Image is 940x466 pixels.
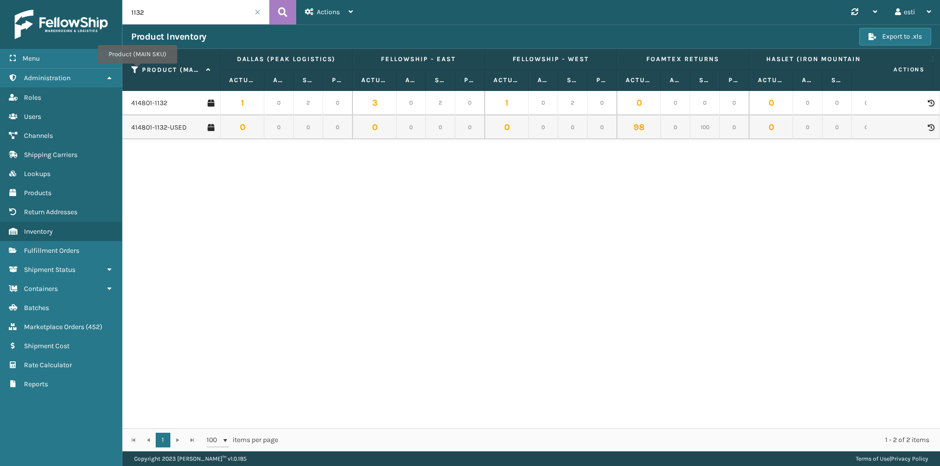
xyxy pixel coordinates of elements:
[758,55,872,64] label: Haslet (Iron Mountain)
[863,62,931,78] span: Actions
[822,115,852,140] td: 0
[131,123,187,133] a: 414801-1132-USED
[24,342,70,350] span: Shipment Cost
[24,208,77,216] span: Return Addresses
[229,55,343,64] label: Dallas (Peak Logistics)
[24,266,75,274] span: Shipment Status
[529,91,558,115] td: 0
[220,115,264,140] td: 0
[264,115,294,140] td: 0
[690,115,720,140] td: 100
[749,115,793,140] td: 0
[728,76,740,85] label: Pending
[294,115,323,140] td: 0
[455,91,485,115] td: 0
[24,227,53,236] span: Inventory
[24,361,72,369] span: Rate Calculator
[405,76,417,85] label: Available
[24,112,41,121] span: Users
[361,76,387,85] label: Actual Quantity
[670,76,681,85] label: Available
[23,54,40,63] span: Menu
[852,115,881,140] td: 0
[699,76,710,85] label: Safety
[207,433,278,447] span: items per page
[749,91,793,115] td: 0
[294,91,323,115] td: 2
[793,91,822,115] td: 0
[273,76,284,85] label: Available
[24,246,79,255] span: Fulfillment Orders
[397,91,426,115] td: 0
[626,76,652,85] label: Actual Quantity
[485,115,529,140] td: 0
[24,304,49,312] span: Batches
[793,115,822,140] td: 0
[464,76,475,85] label: Pending
[131,98,167,108] a: 414801-1132
[690,91,720,115] td: 0
[24,189,51,197] span: Products
[426,115,455,140] td: 0
[661,115,690,140] td: 0
[229,76,255,85] label: Actual Quantity
[822,91,852,115] td: 0
[856,455,890,462] a: Terms of Use
[485,91,529,115] td: 1
[859,28,931,45] button: Export to .xls
[802,76,813,85] label: Available
[856,451,928,466] div: |
[86,323,102,331] span: ( 452 )
[131,31,207,43] h3: Product Inventory
[24,170,50,178] span: Lookups
[317,8,340,16] span: Actions
[831,76,843,85] label: Safety
[352,91,397,115] td: 3
[493,55,608,64] label: Fellowship - West
[361,55,475,64] label: Fellowship - East
[323,115,352,140] td: 0
[567,76,578,85] label: Safety
[352,115,397,140] td: 0
[617,115,661,140] td: 98
[397,115,426,140] td: 0
[529,115,558,140] td: 0
[626,55,740,64] label: Foamtex Returns
[220,91,264,115] td: 1
[134,451,247,466] p: Copyright 2023 [PERSON_NAME]™ v 1.0.185
[852,91,881,115] td: 0
[587,115,617,140] td: 0
[426,91,455,115] td: 2
[292,435,929,445] div: 1 - 2 of 2 items
[323,91,352,115] td: 0
[435,76,446,85] label: Safety
[24,285,58,293] span: Containers
[24,151,77,159] span: Shipping Carriers
[156,433,170,447] a: 1
[24,93,41,102] span: Roles
[720,115,749,140] td: 0
[928,100,934,107] i: Product Activity
[587,91,617,115] td: 0
[24,380,48,388] span: Reports
[15,10,108,39] img: logo
[303,76,314,85] label: Safety
[24,74,70,82] span: Administration
[538,76,549,85] label: Available
[596,76,608,85] label: Pending
[558,91,587,115] td: 2
[758,76,784,85] label: Actual Quantity
[720,91,749,115] td: 0
[558,115,587,140] td: 0
[207,435,221,445] span: 100
[493,76,519,85] label: Actual Quantity
[891,455,928,462] a: Privacy Policy
[24,323,84,331] span: Marketplace Orders
[455,115,485,140] td: 0
[142,66,201,74] label: Product (MAIN SKU)
[661,91,690,115] td: 0
[617,91,661,115] td: 0
[332,76,343,85] label: Pending
[264,91,294,115] td: 0
[928,124,934,131] i: Product Activity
